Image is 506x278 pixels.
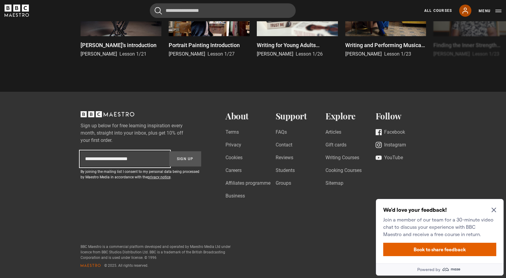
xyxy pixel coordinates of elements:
[225,111,276,121] h2: About
[81,113,134,119] a: BBC Maestro, back to top
[376,154,403,162] a: YouTube
[10,46,123,60] button: Book to share feedback
[225,111,425,215] nav: Footer
[376,111,426,121] h2: Follow
[225,180,270,188] a: Affiliates programme
[155,7,162,15] button: Submit the search query
[2,67,130,79] a: Powered by maze
[169,41,240,49] p: Portrait Painting Introduction
[325,154,359,162] a: Writing Courses
[148,175,170,179] a: privacy notice
[81,151,201,166] div: Sign up to newsletter
[433,51,470,57] span: [PERSON_NAME]
[325,167,362,175] a: Cooking Courses
[276,111,326,121] h2: Support
[10,19,120,41] p: Join a member of our team for a 30-minute video chat to discuss your experience with BBC Maestro ...
[376,141,406,149] a: Instagram
[81,111,134,117] svg: BBC Maestro, back to top
[276,129,287,137] a: FAQs
[472,51,499,57] span: Lesson 1/23
[424,8,452,13] a: All Courses
[325,141,346,149] a: Gift cards
[225,129,239,137] a: Terms
[296,51,323,57] span: Lesson 1/26
[325,129,341,137] a: Articles
[376,129,405,137] a: Facebook
[345,51,382,57] span: [PERSON_NAME]
[119,51,146,57] span: Lesson 1/21
[276,141,292,149] a: Contact
[479,8,501,14] button: Toggle navigation
[325,111,376,121] h2: Explore
[104,263,148,268] span: © 2025. All rights reserved.
[10,10,120,17] h2: We'd love your feedback!
[384,51,411,57] span: Lesson 1/23
[225,167,242,175] a: Careers
[276,154,293,162] a: Reviews
[257,41,338,49] p: Writing for Young Adults Introduction
[257,51,293,57] span: [PERSON_NAME]
[276,180,291,188] a: Groups
[225,154,243,162] a: Cookies
[81,244,232,260] p: BBC Maestro is a commercial platform developed and operated by Maestro Media Ltd under licence fr...
[169,151,201,166] button: Sign Up
[225,192,245,201] a: Business
[325,180,343,188] a: Sitemap
[81,169,201,180] p: By joining the mailing list I consent to my personal data being processed by Maestro Media in acc...
[225,141,241,149] a: Privacy
[150,3,296,18] input: Search
[81,41,157,49] p: [PERSON_NAME]'s introduction
[81,122,201,144] label: Sign up below for free learning inspiration every month, straight into your inbox, plus get 10% o...
[208,51,235,57] span: Lesson 1/27
[345,41,426,49] p: Writing and Performing Musical Theatre Introduction
[2,2,130,79] div: Optional study invitation
[276,167,295,175] a: Students
[81,263,102,268] svg: Maestro logo
[81,51,117,57] span: [PERSON_NAME]
[169,51,205,57] span: [PERSON_NAME]
[5,5,29,17] svg: BBC Maestro
[118,11,123,16] button: Close Maze Prompt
